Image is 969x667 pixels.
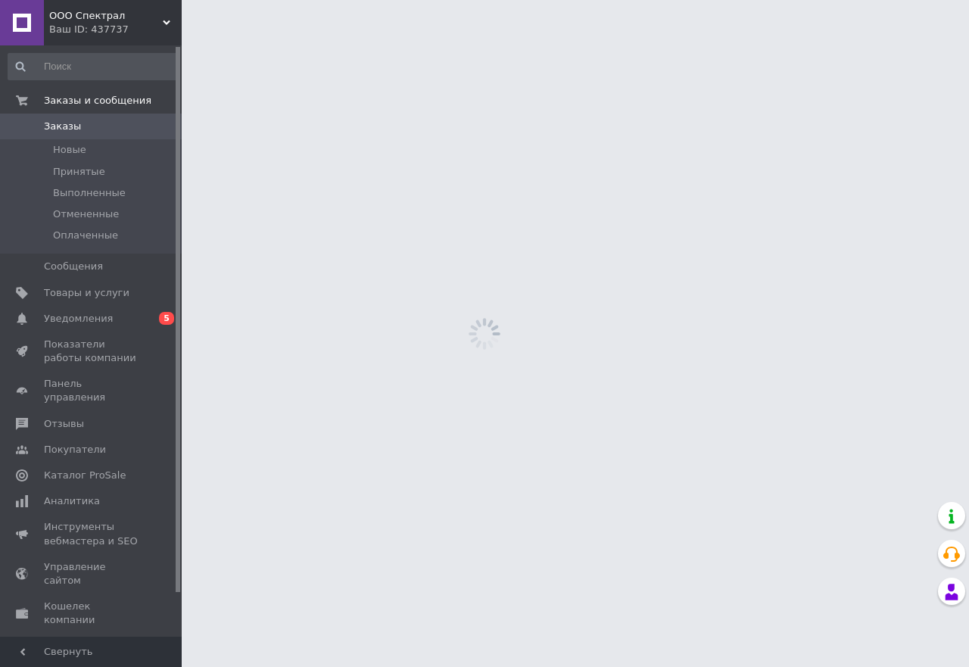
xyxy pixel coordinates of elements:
[44,600,140,627] span: Кошелек компании
[53,186,126,200] span: Выполненные
[44,443,106,457] span: Покупатели
[44,494,100,508] span: Аналитика
[44,260,103,273] span: Сообщения
[44,338,140,365] span: Показатели работы компании
[53,207,119,221] span: Отмененные
[44,377,140,404] span: Панель управления
[44,520,140,547] span: Инструменты вебмастера и SEO
[44,417,84,431] span: Отзывы
[44,469,126,482] span: Каталог ProSale
[44,286,129,300] span: Товары и услуги
[49,9,163,23] span: ООО Спектрал
[44,94,151,108] span: Заказы и сообщения
[53,229,118,242] span: Оплаченные
[44,560,140,588] span: Управление сайтом
[53,143,86,157] span: Новые
[44,312,113,326] span: Уведомления
[53,165,105,179] span: Принятые
[44,120,81,133] span: Заказы
[159,312,174,325] span: 5
[49,23,182,36] div: Ваш ID: 437737
[8,53,179,80] input: Поиск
